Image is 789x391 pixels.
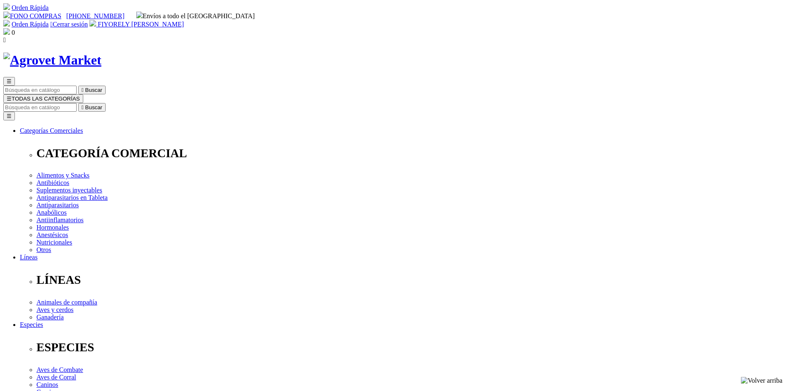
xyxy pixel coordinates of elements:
a: Antibióticos [36,179,69,186]
i:  [82,104,84,110]
a: Aves de Corral [36,374,76,381]
img: shopping-bag.svg [3,28,10,35]
span: Envíos a todo el [GEOGRAPHIC_DATA] [136,12,255,19]
i:  [82,87,84,93]
a: Alimentos y Snacks [36,172,89,179]
img: delivery-truck.svg [136,12,143,18]
button: ☰TODAS LAS CATEGORÍAS [3,94,83,103]
a: FIYORELY [PERSON_NAME] [89,21,184,28]
span: ☰ [7,78,12,84]
a: Aves de Combate [36,366,83,373]
span: FIYORELY [PERSON_NAME] [98,21,184,28]
a: Otros [36,246,51,253]
a: Especies [20,321,43,328]
input: Buscar [3,86,77,94]
a: Suplementos inyectables [36,187,102,194]
a: Antiparasitarios en Tableta [36,194,108,201]
a: Anestésicos [36,231,68,238]
a: Anabólicos [36,209,67,216]
a: Animales de compañía [36,299,97,306]
a: Antiparasitarios [36,201,79,209]
a: Orden Rápida [12,21,48,28]
a: Líneas [20,254,38,261]
img: Agrovet Market [3,53,101,68]
img: shopping-cart.svg [3,20,10,26]
a: Ganadería [36,314,64,321]
i:  [3,36,6,43]
p: ESPECIES [36,341,786,354]
a: Nutricionales [36,239,72,246]
span: 0 [12,29,15,36]
p: LÍNEAS [36,273,786,287]
i:  [50,21,53,28]
button:  Buscar [78,86,106,94]
a: Antiinflamatorios [36,216,84,223]
img: shopping-cart.svg [3,3,10,10]
p: CATEGORÍA COMERCIAL [36,146,786,160]
button: ☰ [3,77,15,86]
a: Orden Rápida [12,4,48,11]
a: Aves y cerdos [36,306,73,313]
a: Cerrar sesión [50,21,88,28]
button:  Buscar [78,103,106,112]
span: Buscar [85,87,102,93]
a: [PHONE_NUMBER] [66,12,124,19]
span: ☰ [7,96,12,102]
input: Buscar [3,103,77,112]
img: user.svg [89,20,96,26]
a: Hormonales [36,224,69,231]
img: phone.svg [3,12,10,18]
a: FONO COMPRAS [3,12,61,19]
button: ☰ [3,112,15,120]
a: Caninos [36,381,58,388]
span: Buscar [85,104,102,110]
a: Categorías Comerciales [20,127,83,134]
img: Volver arriba [741,377,782,384]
